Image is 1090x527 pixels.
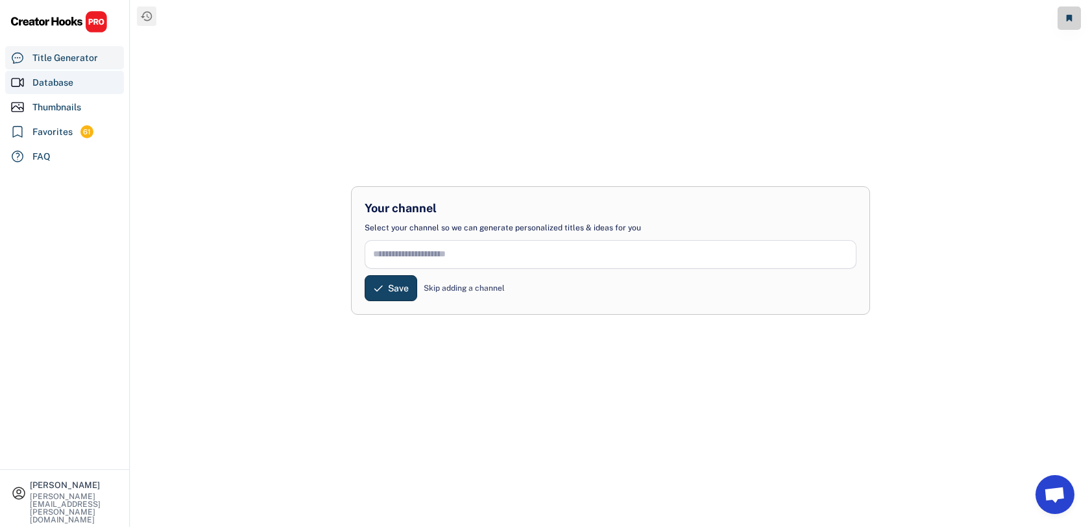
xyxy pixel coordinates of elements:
[80,127,93,138] div: 61
[1035,475,1074,514] a: Open chat
[32,101,81,114] div: Thumbnails
[365,275,417,301] button: Save
[30,493,118,524] div: [PERSON_NAME][EMAIL_ADDRESS][PERSON_NAME][DOMAIN_NAME]
[32,125,73,139] div: Favorites
[32,51,98,65] div: Title Generator
[30,481,118,489] div: [PERSON_NAME]
[365,223,641,234] div: Select your channel so we can generate personalized titles & ideas for you
[424,282,505,294] div: Skip adding a channel
[32,76,73,90] div: Database
[32,150,51,164] div: FAQ
[10,10,108,33] img: CHPRO%20Logo.svg
[365,200,437,216] div: Your channel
